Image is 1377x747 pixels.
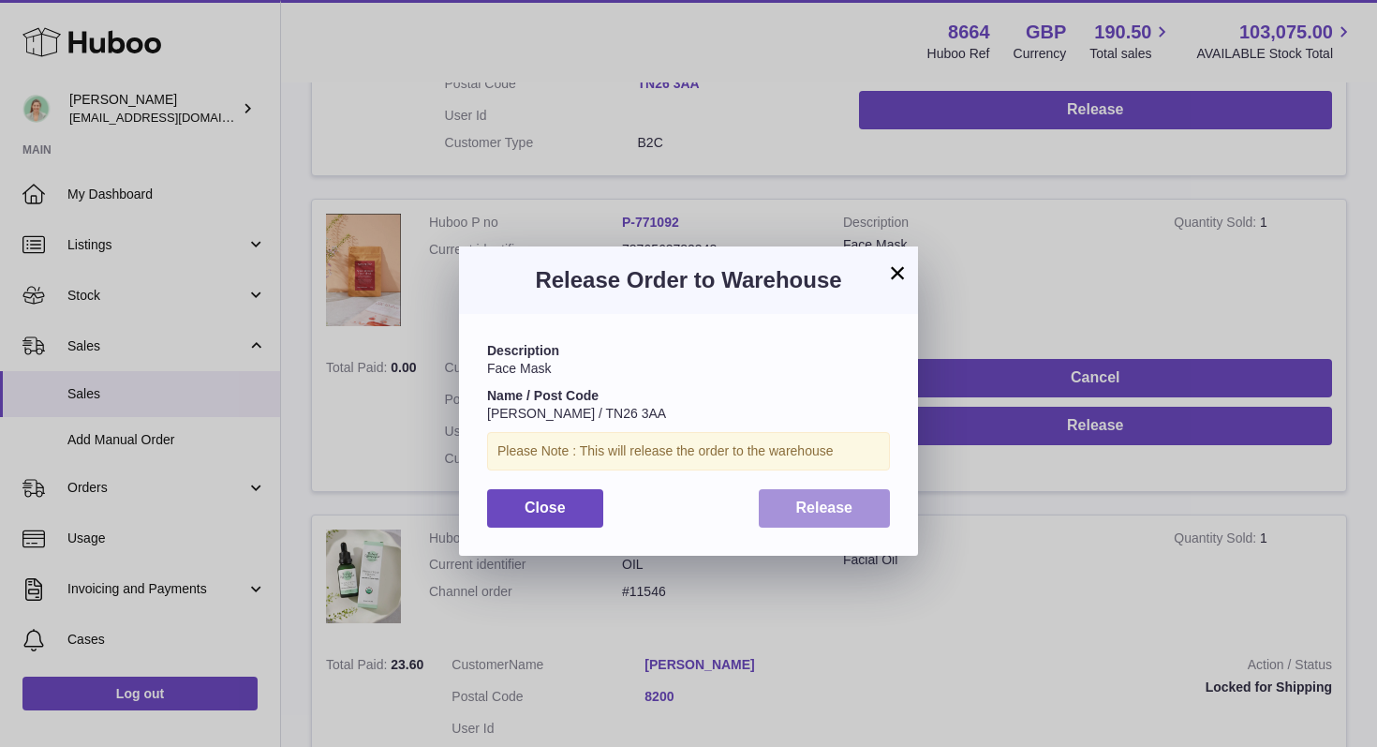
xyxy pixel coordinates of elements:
[886,261,909,284] button: ×
[525,500,566,515] span: Close
[487,432,890,471] div: Please Note : This will release the order to the warehouse
[487,343,559,358] strong: Description
[487,388,599,403] strong: Name / Post Code
[487,265,890,295] h3: Release Order to Warehouse
[487,361,551,376] span: Face Mask
[487,406,666,421] span: [PERSON_NAME] / TN26 3AA
[759,489,891,528] button: Release
[796,500,853,515] span: Release
[487,489,603,528] button: Close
